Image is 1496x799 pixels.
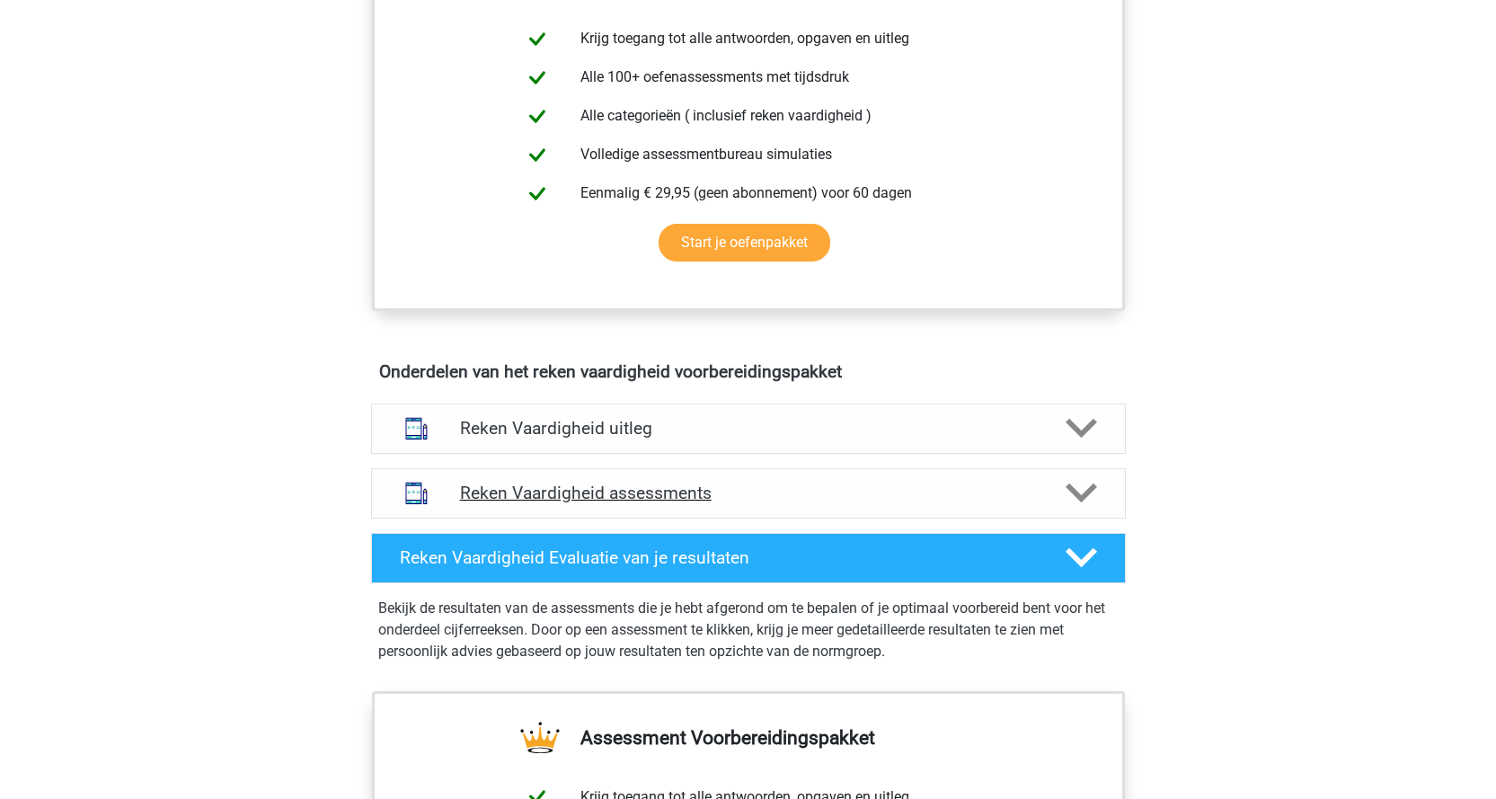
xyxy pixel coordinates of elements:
a: assessments Reken Vaardigheid assessments [364,468,1133,519]
a: Start je oefenpakket [659,224,830,262]
h4: Reken Vaardigheid assessments [460,483,1037,503]
img: reken vaardigheid assessments [394,470,439,516]
h4: Reken Vaardigheid Evaluatie van je resultaten [400,547,1037,568]
h4: Reken Vaardigheid uitleg [460,418,1037,439]
a: Reken Vaardigheid Evaluatie van je resultaten [364,533,1133,583]
h4: Onderdelen van het reken vaardigheid voorbereidingspakket [379,361,1118,382]
img: reken vaardigheid uitleg [394,405,439,451]
p: Bekijk de resultaten van de assessments die je hebt afgerond om te bepalen of je optimaal voorber... [378,598,1119,662]
a: uitleg Reken Vaardigheid uitleg [364,404,1133,454]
